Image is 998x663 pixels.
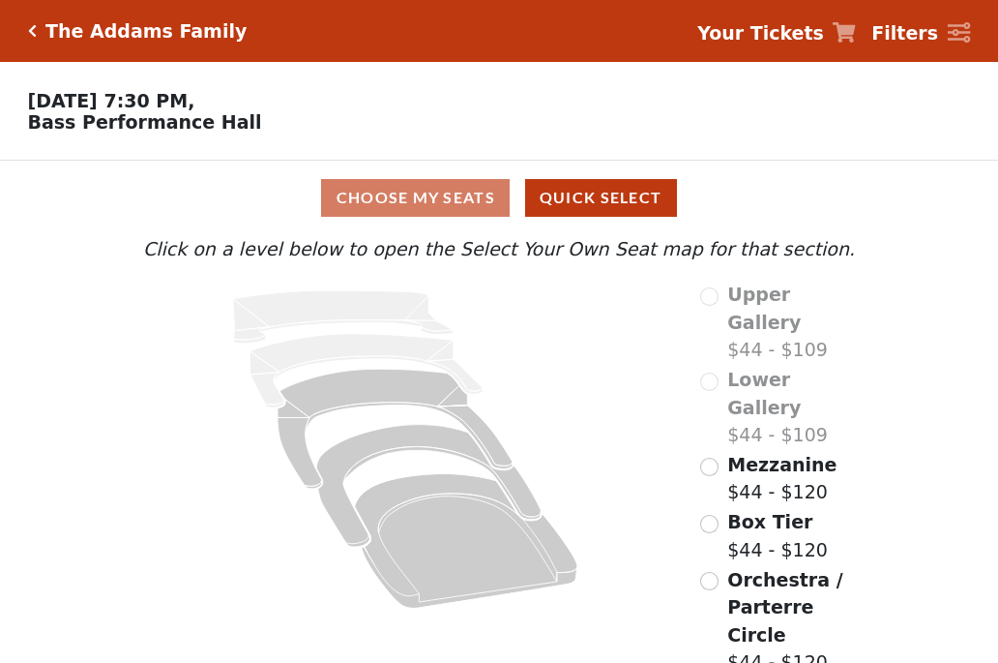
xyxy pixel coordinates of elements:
path: Orchestra / Parterre Circle - Seats Available: 101 [355,474,578,609]
label: $44 - $120 [727,508,828,563]
a: Click here to go back to filters [28,24,37,38]
strong: Filters [871,22,938,44]
span: Box Tier [727,511,812,532]
span: Orchestra / Parterre Circle [727,569,842,646]
button: Quick Select [525,179,677,217]
h5: The Addams Family [45,20,247,43]
span: Mezzanine [727,454,837,475]
strong: Your Tickets [697,22,824,44]
path: Lower Gallery - Seats Available: 0 [250,334,484,407]
label: $44 - $109 [727,281,860,364]
label: $44 - $109 [727,366,860,449]
span: Upper Gallery [727,284,801,333]
a: Your Tickets [697,19,856,47]
label: $44 - $120 [727,451,837,506]
p: Click on a level below to open the Select Your Own Seat map for that section. [138,235,860,263]
span: Lower Gallery [727,369,801,418]
path: Upper Gallery - Seats Available: 0 [233,290,454,344]
a: Filters [871,19,970,47]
